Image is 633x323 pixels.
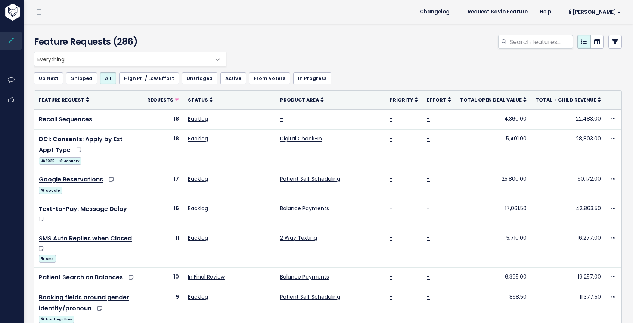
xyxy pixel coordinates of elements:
a: DCI: Consents: Apply by Ext Appt Type [39,135,122,154]
a: - [390,115,392,122]
a: - [427,135,430,142]
a: - [280,115,283,122]
h4: Feature Requests (286) [34,35,223,49]
span: Total open deal value [460,97,522,103]
a: Patient Search on Balances [39,273,123,282]
span: Product Area [280,97,319,103]
a: In Progress [293,72,331,84]
td: 16,277.00 [531,229,605,268]
a: From Voters [249,72,290,84]
a: Effort [427,96,451,103]
a: Request Savio Feature [462,6,534,18]
a: 2 Way Texting [280,234,317,242]
a: In Final Review [188,273,225,280]
a: Active [220,72,246,84]
a: All [100,72,116,84]
a: Backlog [188,234,208,242]
a: Requests [147,96,179,103]
a: SMS Auto Replies when Closed [39,234,132,243]
td: 42,863.50 [531,199,605,229]
span: Everything [34,52,226,66]
a: Patient Self Scheduling [280,293,340,301]
a: Balance Payments [280,273,329,280]
span: sms [39,255,56,263]
span: 2025 - Q1: January [39,157,81,165]
td: 22,483.00 [531,109,605,130]
a: - [427,115,430,122]
a: - [390,273,392,280]
a: - [390,205,392,212]
span: Hi [PERSON_NAME] [566,9,621,15]
td: 18 [143,130,183,170]
span: Requests [147,97,173,103]
a: Product Area [280,96,324,103]
span: Effort [427,97,446,103]
a: Backlog [188,115,208,122]
span: booking-flow [39,316,74,323]
a: Backlog [188,175,208,183]
a: Help [534,6,557,18]
a: - [390,135,392,142]
a: Backlog [188,293,208,301]
a: sms [39,254,56,263]
a: - [427,205,430,212]
a: Booking fields around gender identity/pronoun [39,293,129,313]
span: Total + Child Revenue [536,97,596,103]
td: 11 [143,229,183,268]
a: Text-to-Pay: Message Delay [39,205,127,213]
a: 2025 - Q1: January [39,156,81,165]
td: 5,401.00 [456,130,531,170]
td: 16 [143,199,183,229]
a: google [39,185,62,195]
a: High Pri / Low Effort [119,72,179,84]
td: 17,061.50 [456,199,531,229]
a: - [427,273,430,280]
ul: Filter feature requests [34,72,622,84]
a: Untriaged [182,72,217,84]
span: Priority [390,97,413,103]
span: Feature Request [39,97,84,103]
td: 6,395.00 [456,268,531,288]
a: Balance Payments [280,205,329,212]
a: Up Next [34,72,63,84]
a: Total + Child Revenue [536,96,601,103]
a: - [427,175,430,183]
a: - [427,234,430,242]
a: Total open deal value [460,96,527,103]
a: - [390,234,392,242]
a: Recall Sequences [39,115,92,124]
a: Status [188,96,213,103]
a: Patient Self Scheduling [280,175,340,183]
td: 10 [143,268,183,288]
span: Status [188,97,208,103]
a: Backlog [188,205,208,212]
input: Search features... [509,35,573,49]
a: - [427,293,430,301]
a: Feature Request [39,96,89,103]
a: - [390,175,392,183]
a: Hi [PERSON_NAME] [557,6,627,18]
span: Everything [34,52,211,66]
td: 19,257.00 [531,268,605,288]
td: 5,710.00 [456,229,531,268]
td: 18 [143,109,183,130]
a: Google Reservations [39,175,103,184]
span: google [39,187,62,194]
td: 25,800.00 [456,170,531,199]
a: Priority [390,96,418,103]
a: Shipped [66,72,97,84]
td: 28,803.00 [531,130,605,170]
a: - [390,293,392,301]
a: Digital Check-In [280,135,322,142]
img: logo-white.9d6f32f41409.svg [3,4,61,21]
td: 50,172.00 [531,170,605,199]
td: 17 [143,170,183,199]
a: Backlog [188,135,208,142]
td: 4,360.00 [456,109,531,130]
span: Changelog [420,9,450,15]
